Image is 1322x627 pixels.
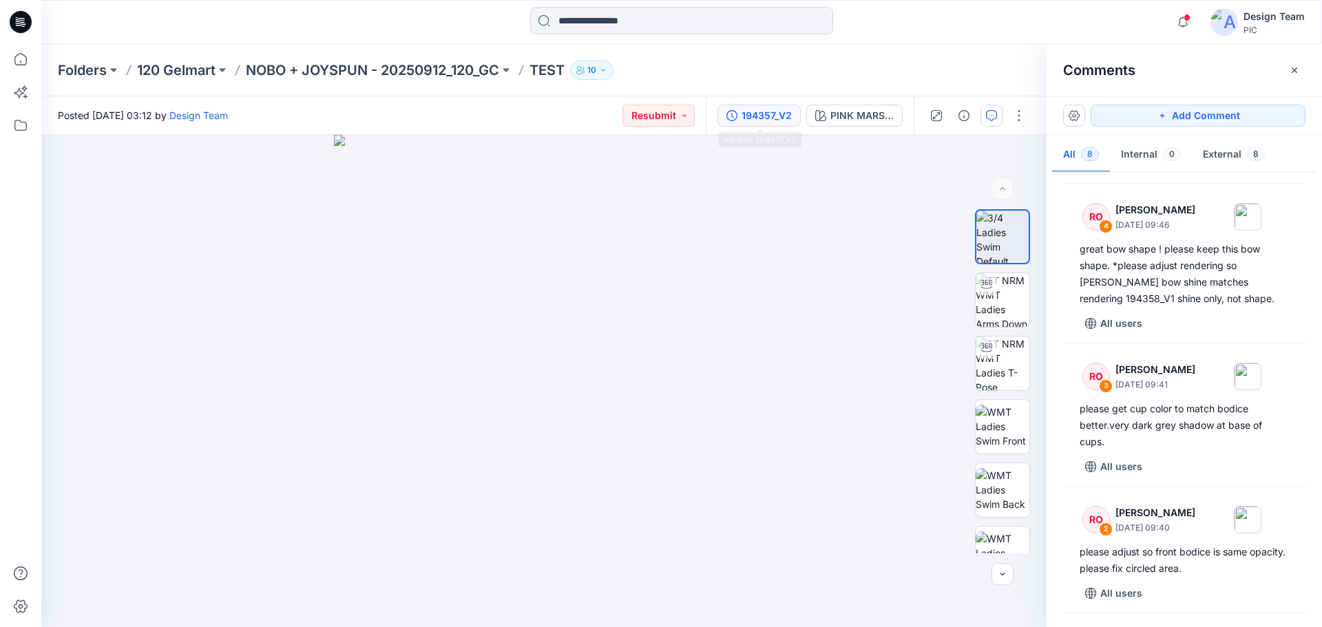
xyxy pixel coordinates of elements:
p: [PERSON_NAME] [1115,361,1195,378]
img: WMT Ladies Swim Back [976,468,1029,511]
button: Details [953,105,975,127]
p: TEST [529,61,565,80]
button: Add Comment [1091,105,1305,127]
div: RO [1082,506,1110,533]
span: 8 [1247,147,1265,161]
button: All users [1080,456,1148,478]
p: All users [1100,458,1142,475]
p: 10 [587,63,596,78]
p: [DATE] 09:46 [1115,218,1195,232]
a: 120 Gelmart [137,61,216,80]
div: Design Team [1244,8,1305,25]
p: [PERSON_NAME] [1115,202,1195,218]
p: [DATE] 09:40 [1115,521,1195,535]
div: RO [1082,363,1110,390]
a: Design Team [169,109,228,121]
p: All users [1100,315,1142,332]
button: All [1052,138,1110,173]
span: 0 [1163,147,1181,161]
span: Posted [DATE] 03:12 by [58,108,228,123]
button: External [1192,138,1276,173]
img: eyJhbGciOiJIUzI1NiIsImtpZCI6IjAiLCJzbHQiOiJzZXMiLCJ0eXAiOiJKV1QifQ.eyJkYXRhIjp7InR5cGUiOiJzdG9yYW... [334,135,754,627]
div: 194357_V2 [742,108,792,123]
div: PIC [1244,25,1305,35]
div: please adjust so front bodice is same opacity. please fix circled area. [1080,544,1289,577]
img: WMT Ladies Swim Left [976,531,1029,575]
div: RO [1082,203,1110,231]
div: please get cup color to match bodice better.very dark grey shadow at base of cups. [1080,401,1289,450]
button: Internal [1110,138,1192,173]
img: 3/4 Ladies Swim Default [976,211,1029,263]
button: All users [1080,582,1148,604]
p: All users [1100,585,1142,602]
div: 3 [1099,379,1113,393]
img: avatar [1210,8,1238,36]
span: 8 [1081,147,1099,161]
img: TT NRM WMT Ladies Arms Down [976,273,1029,327]
h2: Comments [1063,62,1135,78]
img: TT NRM WMT Ladies T-Pose [976,337,1029,390]
button: All users [1080,312,1148,334]
p: [DATE] 09:41 [1115,378,1195,392]
div: PINK MARSHMALLOW [830,108,894,123]
div: 4 [1099,220,1113,233]
div: great bow shape ! please keep this bow shape. *please adjust rendering so [PERSON_NAME] bow shine... [1080,241,1289,307]
button: 194357_V2 [717,105,801,127]
button: PINK MARSHMALLOW [806,105,903,127]
a: NOBO + JOYSPUN - 20250912_120_GC [246,61,499,80]
button: 10 [570,61,613,80]
a: Folders [58,61,107,80]
div: 2 [1099,522,1113,536]
p: [PERSON_NAME] [1115,504,1195,521]
img: WMT Ladies Swim Front [976,405,1029,448]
